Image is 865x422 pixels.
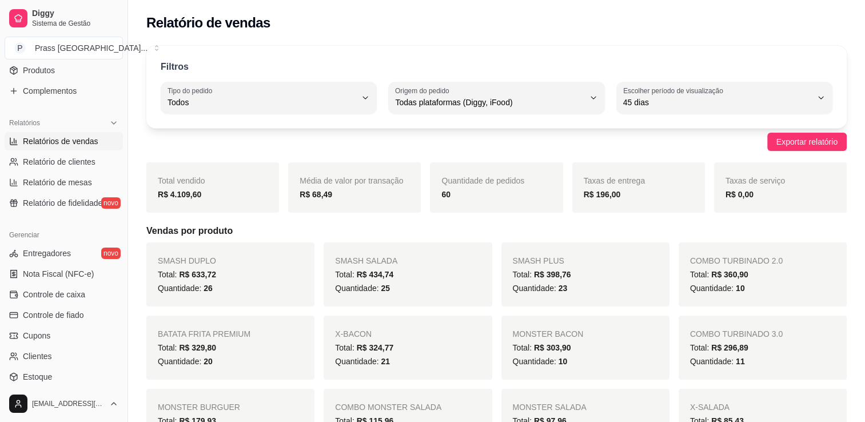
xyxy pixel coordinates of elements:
[23,371,52,383] span: Estoque
[146,224,847,238] h5: Vendas por produto
[158,284,213,293] span: Quantidade:
[711,343,748,352] span: R$ 296,89
[559,357,568,366] span: 10
[179,343,216,352] span: R$ 329,80
[335,343,393,352] span: Total:
[23,330,50,341] span: Cupons
[5,37,123,59] button: Select a team
[559,284,568,293] span: 23
[335,329,372,339] span: X-BACON
[690,329,783,339] span: COMBO TURBINADO 3.0
[388,82,604,114] button: Origem do pedidoTodas plataformas (Diggy, iFood)
[300,190,332,199] strong: R$ 68,49
[23,65,55,76] span: Produtos
[623,86,727,95] label: Escolher período de visualização
[711,270,748,279] span: R$ 360,90
[335,357,390,366] span: Quantidade:
[690,343,748,352] span: Total:
[335,403,441,412] span: COMBO MONSTER SALADA
[623,97,812,108] span: 45 dias
[690,256,783,265] span: COMBO TURBINADO 2.0
[5,265,123,283] a: Nota Fiscal (NFC-e)
[584,176,645,185] span: Taxas de entrega
[584,190,621,199] strong: R$ 196,00
[690,284,745,293] span: Quantidade:
[767,133,847,151] button: Exportar relatório
[736,357,745,366] span: 11
[168,97,356,108] span: Todos
[726,176,785,185] span: Taxas de serviço
[158,270,216,279] span: Total:
[381,284,390,293] span: 25
[9,118,40,128] span: Relatórios
[23,136,98,147] span: Relatórios de vendas
[23,309,84,321] span: Controle de fiado
[441,190,451,199] strong: 60
[736,284,745,293] span: 10
[513,270,571,279] span: Total:
[23,351,52,362] span: Clientes
[513,284,568,293] span: Quantidade:
[158,403,240,412] span: MONSTER BURGUER
[5,306,123,324] a: Controle de fiado
[690,403,730,412] span: X-SALADA
[158,256,216,265] span: SMASH DUPLO
[357,270,394,279] span: R$ 434,74
[161,60,189,74] p: Filtros
[5,390,123,417] button: [EMAIL_ADDRESS][DOMAIN_NAME]
[726,190,754,199] strong: R$ 0,00
[5,173,123,192] a: Relatório de mesas
[204,284,213,293] span: 26
[381,357,390,366] span: 21
[335,256,397,265] span: SMASH SALADA
[158,176,205,185] span: Total vendido
[32,19,118,28] span: Sistema de Gestão
[441,176,524,185] span: Quantidade de pedidos
[158,190,201,199] strong: R$ 4.109,60
[23,268,94,280] span: Nota Fiscal (NFC-e)
[5,153,123,171] a: Relatório de clientes
[513,343,571,352] span: Total:
[5,368,123,386] a: Estoque
[168,86,216,95] label: Tipo do pedido
[616,82,832,114] button: Escolher período de visualização45 dias
[395,86,453,95] label: Origem do pedido
[335,270,393,279] span: Total:
[335,284,390,293] span: Quantidade:
[158,357,213,366] span: Quantidade:
[5,82,123,100] a: Complementos
[534,343,571,352] span: R$ 303,90
[395,97,584,108] span: Todas plataformas (Diggy, iFood)
[5,132,123,150] a: Relatórios de vendas
[23,289,85,300] span: Controle de caixa
[357,343,394,352] span: R$ 324,77
[513,357,568,366] span: Quantidade:
[534,270,571,279] span: R$ 398,76
[690,270,748,279] span: Total:
[23,248,71,259] span: Entregadores
[23,156,95,168] span: Relatório de clientes
[5,244,123,262] a: Entregadoresnovo
[32,9,118,19] span: Diggy
[5,61,123,79] a: Produtos
[35,42,148,54] div: Prass [GEOGRAPHIC_DATA] ...
[5,5,123,32] a: DiggySistema de Gestão
[32,399,105,408] span: [EMAIL_ADDRESS][DOMAIN_NAME]
[23,177,92,188] span: Relatório de mesas
[513,403,587,412] span: MONSTER SALADA
[14,42,26,54] span: P
[5,285,123,304] a: Controle de caixa
[300,176,403,185] span: Média de valor por transação
[5,327,123,345] a: Cupons
[23,85,77,97] span: Complementos
[204,357,213,366] span: 20
[158,343,216,352] span: Total:
[158,329,250,339] span: BATATA FRITA PREMIUM
[776,136,838,148] span: Exportar relatório
[5,194,123,212] a: Relatório de fidelidadenovo
[690,357,745,366] span: Quantidade:
[513,256,564,265] span: SMASH PLUS
[146,14,270,32] h2: Relatório de vendas
[23,197,102,209] span: Relatório de fidelidade
[5,226,123,244] div: Gerenciar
